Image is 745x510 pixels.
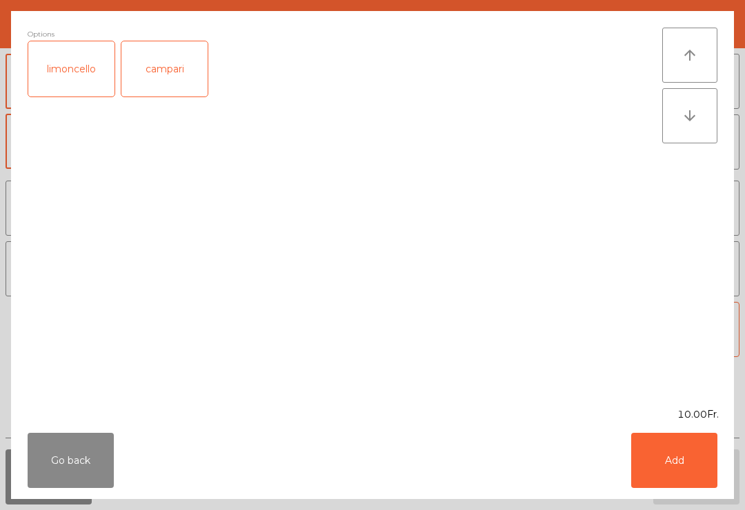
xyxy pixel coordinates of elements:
span: Options [28,28,54,41]
button: arrow_upward [662,28,717,83]
div: 10.00Fr. [11,407,734,422]
i: arrow_downward [682,108,698,124]
div: limoncello [28,41,115,96]
button: Add [631,433,717,488]
button: arrow_downward [662,88,717,143]
i: arrow_upward [682,47,698,63]
div: campari [121,41,208,96]
button: Go back [28,433,114,488]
